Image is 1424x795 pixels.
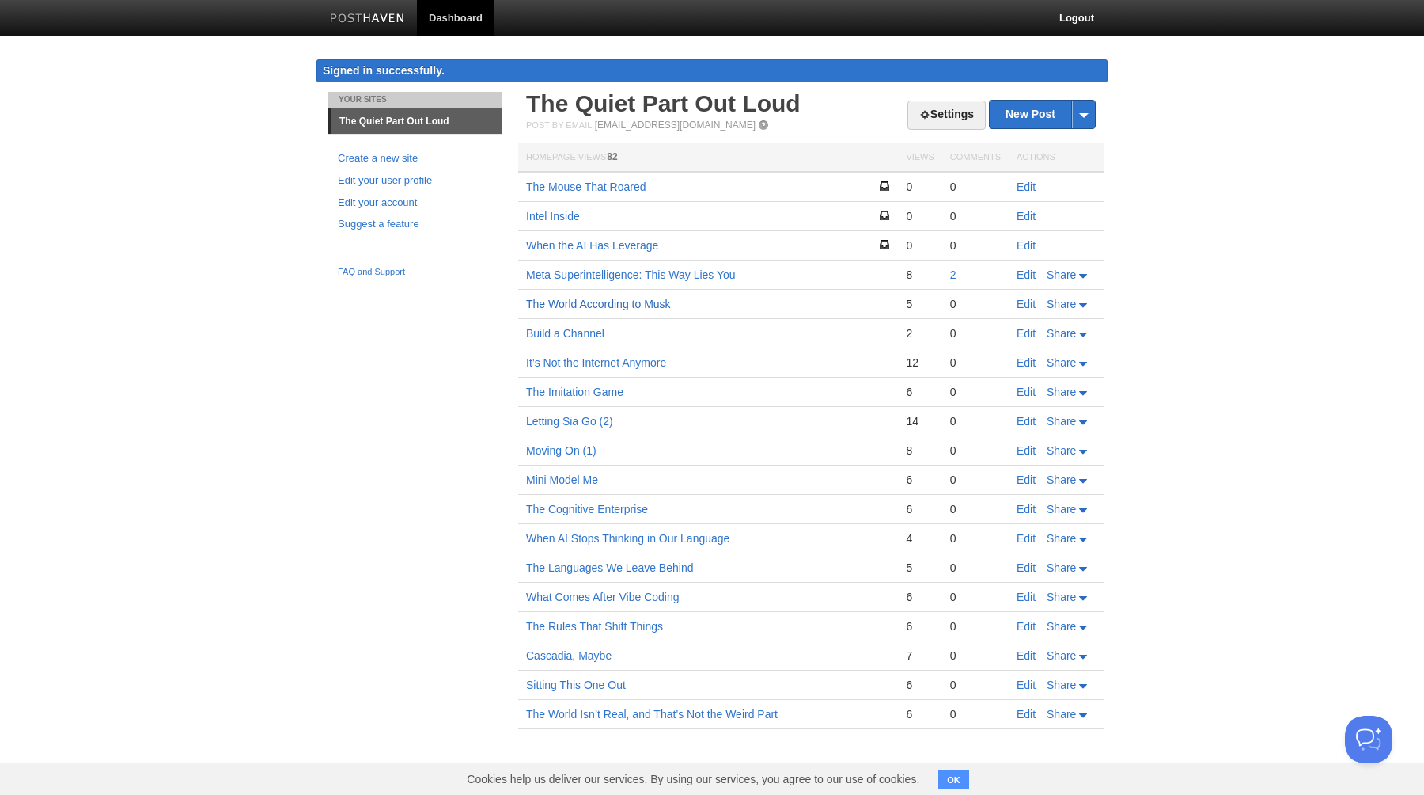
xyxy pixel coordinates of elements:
div: 6 [906,707,934,721]
span: Share [1047,679,1076,691]
div: 0 [950,473,1001,487]
div: 0 [950,385,1001,399]
th: Homepage Views [518,143,898,173]
a: Edit your account [338,195,493,211]
div: 7 [906,649,934,663]
a: The Rules That Shift Things [526,620,663,633]
th: Actions [1009,143,1104,173]
a: Intel Inside [526,210,580,223]
a: Edit [1017,356,1036,369]
a: The Cognitive Enterprise [526,503,648,515]
div: 6 [906,678,934,692]
a: Edit [1017,268,1036,281]
div: 0 [950,297,1001,311]
div: 2 [906,326,934,340]
a: [EMAIL_ADDRESS][DOMAIN_NAME] [595,120,756,131]
a: Edit [1017,181,1036,193]
span: 82 [607,151,617,162]
span: Share [1047,708,1076,721]
div: 6 [906,619,934,633]
div: 8 [906,443,934,458]
div: 12 [906,356,934,370]
div: 8 [906,268,934,282]
a: Edit [1017,239,1036,252]
div: 0 [950,356,1001,370]
a: Edit [1017,386,1036,398]
a: Create a new site [338,150,493,167]
button: OK [938,770,969,789]
span: Share [1047,591,1076,603]
a: The World Isn’t Real, and That’s Not the Weird Part [526,708,778,721]
th: Comments [942,143,1009,173]
a: The Quiet Part Out Loud [526,90,801,116]
div: 0 [950,649,1001,663]
span: Share [1047,386,1076,398]
a: Edit [1017,708,1036,721]
div: 0 [906,209,934,223]
span: Share [1047,268,1076,281]
div: 6 [906,502,934,516]
a: Edit [1017,561,1036,574]
a: Edit [1017,620,1036,633]
a: Mini Model Me [526,474,598,486]
div: 0 [950,619,1001,633]
a: Edit [1017,210,1036,223]
a: Edit your user profile [338,173,493,189]
div: 6 [906,473,934,487]
a: Edit [1017,474,1036,486]
span: Share [1047,327,1076,340]
div: 0 [950,180,1001,194]
span: Share [1047,474,1076,486]
a: Cascadia, Maybe [526,649,612,662]
div: Signed in successfully. [316,59,1108,82]
a: Edit [1017,649,1036,662]
a: Letting Sia Go (2) [526,415,613,428]
span: Share [1047,649,1076,662]
a: Edit [1017,298,1036,310]
div: 5 [906,561,934,575]
a: Suggest a feature [338,216,493,233]
a: The Quiet Part Out Loud [331,108,502,134]
span: Share [1047,298,1076,310]
a: When the AI Has Leverage [526,239,658,252]
a: 2 [950,268,956,281]
a: The World According to Musk [526,298,671,310]
a: What Comes After Vibe Coding [526,591,680,603]
a: New Post [990,101,1095,128]
span: Share [1047,503,1076,515]
div: 0 [950,561,1001,575]
a: Edit [1017,679,1036,691]
a: Edit [1017,415,1036,428]
div: 0 [950,414,1001,428]
div: 14 [906,414,934,428]
div: 0 [950,678,1001,692]
div: 0 [906,180,934,194]
span: Cookies help us deliver our services. By using our services, you agree to our use of cookies. [451,763,935,795]
img: Posthaven-bar [330,13,405,25]
div: 0 [950,502,1001,516]
div: 0 [950,238,1001,253]
a: Edit [1017,532,1036,545]
a: When AI Stops Thinking in Our Language [526,532,729,545]
a: The Languages We Leave Behind [526,561,693,574]
a: Sitting This One Out [526,679,626,691]
a: The Mouse That Roared [526,181,646,193]
div: 0 [906,238,934,253]
div: 6 [906,590,934,604]
div: 0 [950,707,1001,721]
a: It’s Not the Internet Anymore [526,356,666,369]
th: Views [898,143,941,173]
a: Settings [907,101,986,130]
a: Edit [1017,591,1036,603]
div: 0 [950,590,1001,604]
span: Share [1047,532,1076,545]
a: Edit [1017,327,1036,340]
a: FAQ and Support [338,265,493,280]
div: 0 [950,326,1001,340]
div: 0 [950,443,1001,458]
a: Build a Channel [526,327,604,340]
a: Moving On (1) [526,444,596,457]
div: 0 [950,209,1001,223]
span: Share [1047,561,1076,574]
span: Share [1047,620,1076,633]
